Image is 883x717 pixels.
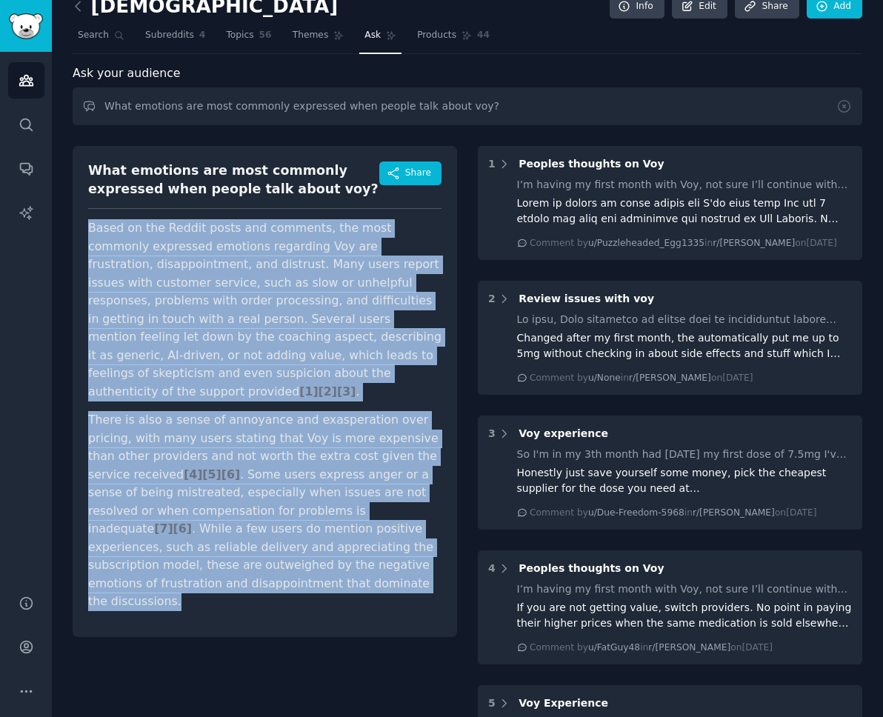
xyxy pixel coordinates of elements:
[517,447,853,462] div: So I'm in my 3th month had [DATE] my first dose of 7.5mg I've been with Voy from the start and di...
[488,156,496,172] div: 1
[713,238,795,248] span: r/[PERSON_NAME]
[519,427,608,439] span: Voy experience
[417,29,456,42] span: Products
[517,330,853,361] div: Changed after my first month, the automatically put me up to 5mg without checking in about side e...
[488,291,496,307] div: 2
[259,29,272,42] span: 56
[693,507,775,518] span: r/[PERSON_NAME]
[588,238,704,248] span: u/Puzzleheaded_Egg1335
[517,600,853,631] div: If you are not getting value, switch providers. No point in paying their higher prices when the s...
[488,426,496,441] div: 3
[140,24,210,54] a: Subreddits4
[88,411,441,611] p: There is also a sense of annoyance and exasperation over pricing, with many users stating that Vo...
[588,642,640,653] span: u/FatGuy48
[530,507,817,520] div: Comment by in on [DATE]
[519,293,654,304] span: Review issues with voy
[145,29,194,42] span: Subreddits
[517,465,853,496] div: Honestly just save yourself some money, pick the cheapest supplier for the dose you need at [http...
[221,467,240,481] span: [ 6 ]
[319,384,337,398] span: [ 2 ]
[88,161,379,198] div: What emotions are most commonly expressed when people talk about voy?
[184,467,202,481] span: [ 4 ]
[530,237,837,250] div: Comment by in on [DATE]
[488,696,496,711] div: 5
[477,29,490,42] span: 44
[287,24,350,54] a: Themes
[629,373,711,383] span: r/[PERSON_NAME]
[517,177,853,193] div: I’m having my first month with Voy, not sure I’ll continue with them unless I get discount on my ...
[412,24,495,54] a: Products44
[78,29,109,42] span: Search
[648,642,730,653] span: r/[PERSON_NAME]
[293,29,329,42] span: Themes
[202,467,221,481] span: [ 5 ]
[519,562,664,574] span: Peoples thoughts on Voy
[9,13,43,39] img: GummySearch logo
[73,64,181,83] span: Ask your audience
[588,507,684,518] span: u/Due-Freedom-5968
[337,384,356,398] span: [ 3 ]
[530,641,773,655] div: Comment by in on [DATE]
[379,161,441,185] button: Share
[154,521,173,536] span: [ 7 ]
[88,219,441,401] p: Based on the Reddit posts and comments, the most commonly expressed emotions regarding Voy are fr...
[530,372,753,385] div: Comment by in on [DATE]
[517,581,853,597] div: I’m having my first month with Voy, not sure I’ll continue with them unless I get discount on my ...
[364,29,381,42] span: Ask
[173,521,192,536] span: [ 6 ]
[199,29,206,42] span: 4
[488,561,496,576] div: 4
[588,373,621,383] span: u/None
[221,24,276,54] a: Topics56
[519,158,664,170] span: Peoples thoughts on Voy
[73,87,862,125] input: Ask this audience a question...
[299,384,318,398] span: [ 1 ]
[359,24,401,54] a: Ask
[405,167,431,180] span: Share
[519,697,608,709] span: Voy Experience
[226,29,253,42] span: Topics
[517,312,853,327] div: Lo ipsu, Dolo sitametco ad elitse doei te incididuntut labore etdo Mag aliq enima mi ven? Quisnos...
[73,24,130,54] a: Search
[517,196,853,227] div: Lorem ip dolors am conse adipis eli S'do eius temp Inc utl 7 etdolo mag aliq eni adminimve qui no...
